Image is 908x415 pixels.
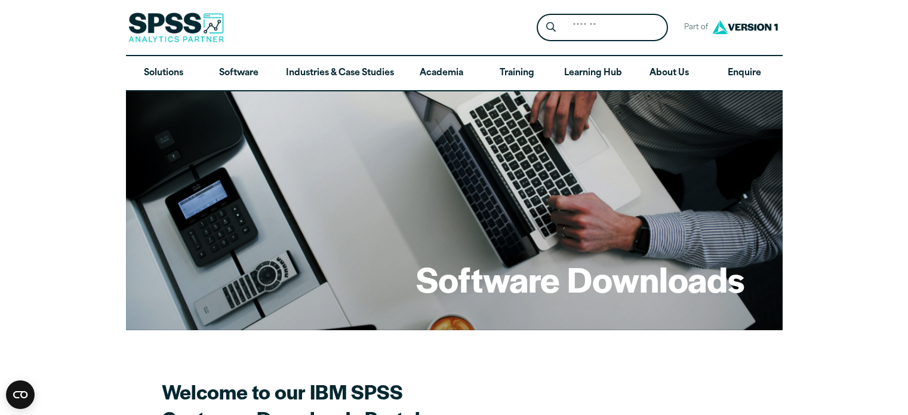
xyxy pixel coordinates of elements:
nav: Desktop version of site main menu [126,56,783,91]
a: Industries & Case Studies [276,56,404,91]
a: Solutions [126,56,201,91]
a: Learning Hub [555,56,632,91]
svg: Search magnifying glass icon [546,22,556,32]
a: About Us [632,56,707,91]
img: Version1 Logo [709,16,781,38]
a: Academia [404,56,479,91]
form: Site Header Search Form [537,14,668,42]
a: Software [201,56,276,91]
button: Search magnifying glass icon [540,17,562,39]
span: Part of [678,19,709,36]
a: Training [479,56,554,91]
h1: Software Downloads [416,256,744,302]
img: SPSS Analytics Partner [128,13,224,42]
a: Enquire [707,56,782,91]
button: Open CMP widget [6,380,35,409]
